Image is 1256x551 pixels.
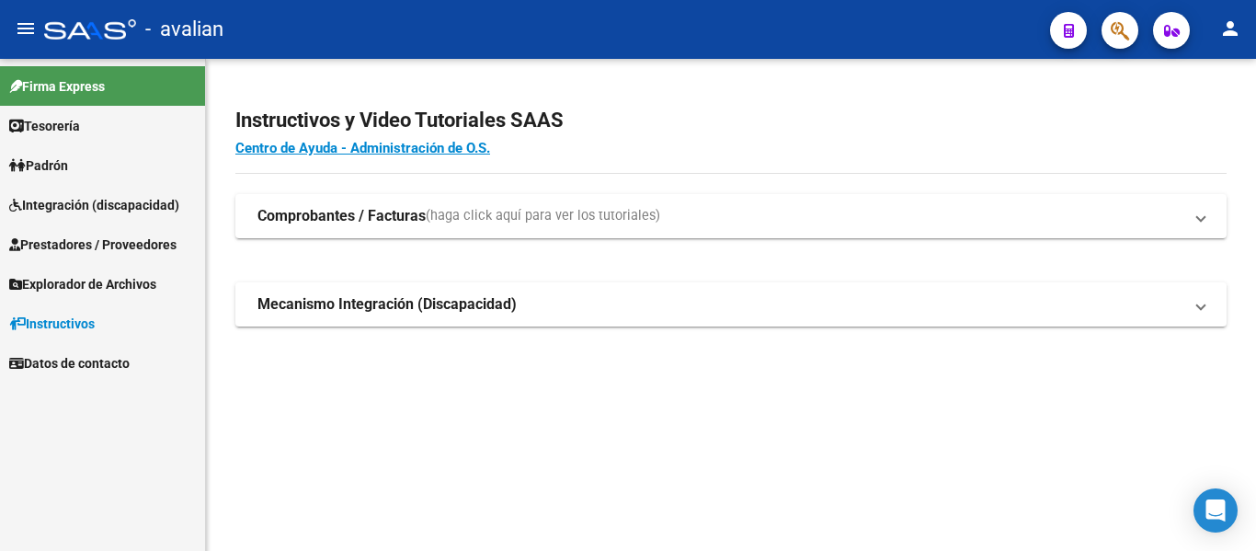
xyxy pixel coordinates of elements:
[235,103,1227,138] h2: Instructivos y Video Tutoriales SAAS
[235,140,490,156] a: Centro de Ayuda - Administración de O.S.
[426,206,660,226] span: (haga click aquí para ver los tutoriales)
[145,9,223,50] span: - avalian
[235,282,1227,327] mat-expansion-panel-header: Mecanismo Integración (Discapacidad)
[257,206,426,226] strong: Comprobantes / Facturas
[9,76,105,97] span: Firma Express
[9,353,130,373] span: Datos de contacto
[9,235,177,255] span: Prestadores / Proveedores
[9,314,95,334] span: Instructivos
[1193,488,1238,533] div: Open Intercom Messenger
[9,274,156,294] span: Explorador de Archivos
[9,195,179,215] span: Integración (discapacidad)
[15,17,37,40] mat-icon: menu
[9,116,80,136] span: Tesorería
[1219,17,1241,40] mat-icon: person
[235,194,1227,238] mat-expansion-panel-header: Comprobantes / Facturas(haga click aquí para ver los tutoriales)
[257,294,517,315] strong: Mecanismo Integración (Discapacidad)
[9,155,68,176] span: Padrón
